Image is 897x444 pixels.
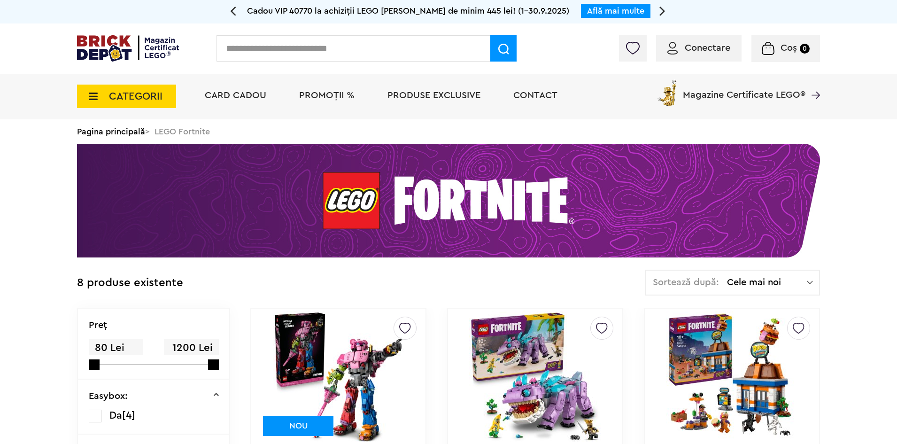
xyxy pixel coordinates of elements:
div: NOU [263,416,333,436]
span: Sortează după: [653,278,719,287]
span: Coș [781,43,797,53]
p: Easybox: [89,391,128,401]
span: Da [109,410,122,421]
a: PROMOȚII % [299,91,355,100]
small: 0 [800,44,810,54]
span: CATEGORII [109,91,162,101]
span: Cadou VIP 40770 la achiziții LEGO [PERSON_NAME] de minim 445 lei! (1-30.9.2025) [247,7,569,15]
img: LEGO Fortnite [77,144,820,257]
img: Mecha Team Leader [273,311,404,442]
img: Restaurantul Durrr Burger [666,311,797,442]
a: Află mai multe [587,7,644,15]
div: 8 produse existente [77,270,183,296]
span: Magazine Certificate LEGO® [683,78,805,100]
a: Magazine Certificate LEGO® [805,78,820,87]
img: Klombo [469,311,601,442]
span: Conectare [685,43,730,53]
span: [4] [122,410,135,421]
a: Pagina principală [77,127,145,136]
span: Cele mai noi [727,278,807,287]
div: > LEGO Fortnite [77,119,820,144]
a: Contact [513,91,557,100]
a: Card Cadou [205,91,266,100]
p: Preţ [89,320,107,330]
span: 1200 Lei [164,339,218,357]
a: Produse exclusive [387,91,480,100]
span: 80 Lei [89,339,143,357]
a: Conectare [667,43,730,53]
